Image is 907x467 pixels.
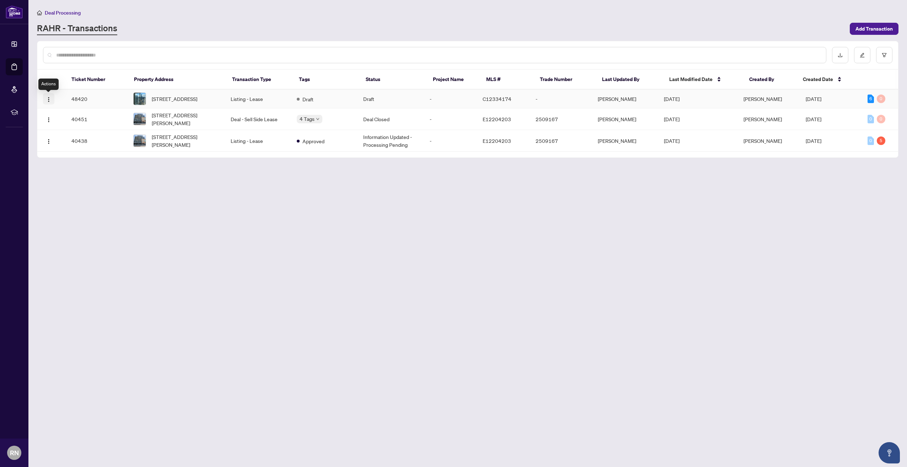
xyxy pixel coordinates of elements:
span: 4 Tags [300,115,315,123]
span: [DATE] [664,96,680,102]
button: download [832,47,848,63]
div: Actions [38,79,59,90]
th: Property Address [128,70,226,90]
td: - [424,108,477,130]
th: Last Updated By [596,70,663,90]
button: edit [854,47,870,63]
span: [DATE] [664,116,680,122]
div: 0 [877,95,885,103]
span: E12204203 [483,138,511,144]
td: Information Updated - Processing Pending [358,130,424,152]
img: Logo [46,117,52,123]
span: Add Transaction [855,23,893,34]
td: - [424,90,477,108]
span: [DATE] [806,116,821,122]
span: [STREET_ADDRESS] [152,95,197,103]
a: RAHR - Transactions [37,22,117,35]
button: filter [876,47,892,63]
td: 2509167 [530,130,592,152]
span: home [37,10,42,15]
div: 0 [868,136,874,145]
span: Deal Processing [45,10,81,16]
td: Listing - Lease [225,130,291,152]
td: 48420 [66,90,128,108]
span: [PERSON_NAME] [744,96,782,102]
td: Listing - Lease [225,90,291,108]
td: Draft [358,90,424,108]
th: Created Date [797,70,860,90]
button: Logo [43,113,54,125]
th: Tags [293,70,360,90]
span: E12204203 [483,116,511,122]
th: Status [360,70,427,90]
th: Ticket Number [66,70,128,90]
th: Last Modified Date [664,70,744,90]
th: MLS # [481,70,534,90]
button: Open asap [879,442,900,463]
img: Logo [46,139,52,144]
span: [PERSON_NAME] [744,116,782,122]
th: Transaction Type [226,70,293,90]
img: logo [6,5,23,18]
span: [DATE] [806,138,821,144]
span: down [316,117,320,121]
span: [PERSON_NAME] [744,138,782,144]
span: Last Modified Date [669,75,713,83]
button: Add Transaction [850,23,898,35]
div: 0 [877,115,885,123]
span: C12334174 [483,96,511,102]
img: Logo [46,97,52,102]
span: Draft [302,95,313,103]
span: filter [882,53,887,58]
span: [STREET_ADDRESS][PERSON_NAME] [152,111,219,127]
span: download [838,53,843,58]
img: thumbnail-img [134,135,146,147]
button: Logo [43,135,54,146]
td: 2509167 [530,108,592,130]
td: [PERSON_NAME] [592,130,659,152]
span: [DATE] [664,138,680,144]
td: [PERSON_NAME] [592,90,659,108]
th: Project Name [427,70,481,90]
span: [STREET_ADDRESS][PERSON_NAME] [152,133,219,149]
td: 40451 [66,108,128,130]
td: - [424,130,477,152]
span: RN [10,448,19,458]
span: edit [860,53,865,58]
img: thumbnail-img [134,93,146,105]
td: Deal Closed [358,108,424,130]
img: thumbnail-img [134,113,146,125]
td: - [530,90,592,108]
td: 40438 [66,130,128,152]
span: Approved [302,137,324,145]
button: Logo [43,93,54,104]
th: Trade Number [534,70,597,90]
span: [DATE] [806,96,821,102]
div: 5 [877,136,885,145]
div: 0 [868,115,874,123]
td: Deal - Sell Side Lease [225,108,291,130]
span: Created Date [803,75,833,83]
div: 6 [868,95,874,103]
th: Created By [744,70,797,90]
td: [PERSON_NAME] [592,108,659,130]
